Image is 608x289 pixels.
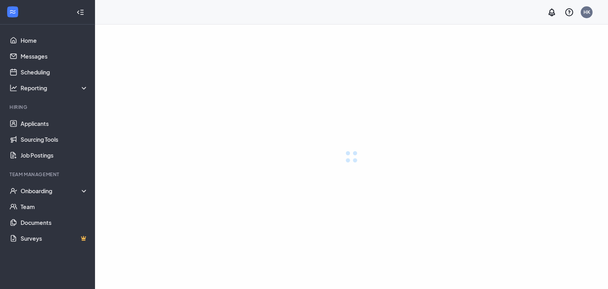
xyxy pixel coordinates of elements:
[583,9,590,15] div: HK
[21,147,88,163] a: Job Postings
[21,84,89,92] div: Reporting
[9,104,87,110] div: Hiring
[21,230,88,246] a: SurveysCrown
[564,8,574,17] svg: QuestionInfo
[21,64,88,80] a: Scheduling
[21,48,88,64] a: Messages
[21,32,88,48] a: Home
[21,199,88,215] a: Team
[9,171,87,178] div: Team Management
[547,8,557,17] svg: Notifications
[76,8,84,16] svg: Collapse
[9,8,17,16] svg: WorkstreamLogo
[21,215,88,230] a: Documents
[9,84,17,92] svg: Analysis
[9,187,17,195] svg: UserCheck
[21,131,88,147] a: Sourcing Tools
[21,187,89,195] div: Onboarding
[21,116,88,131] a: Applicants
